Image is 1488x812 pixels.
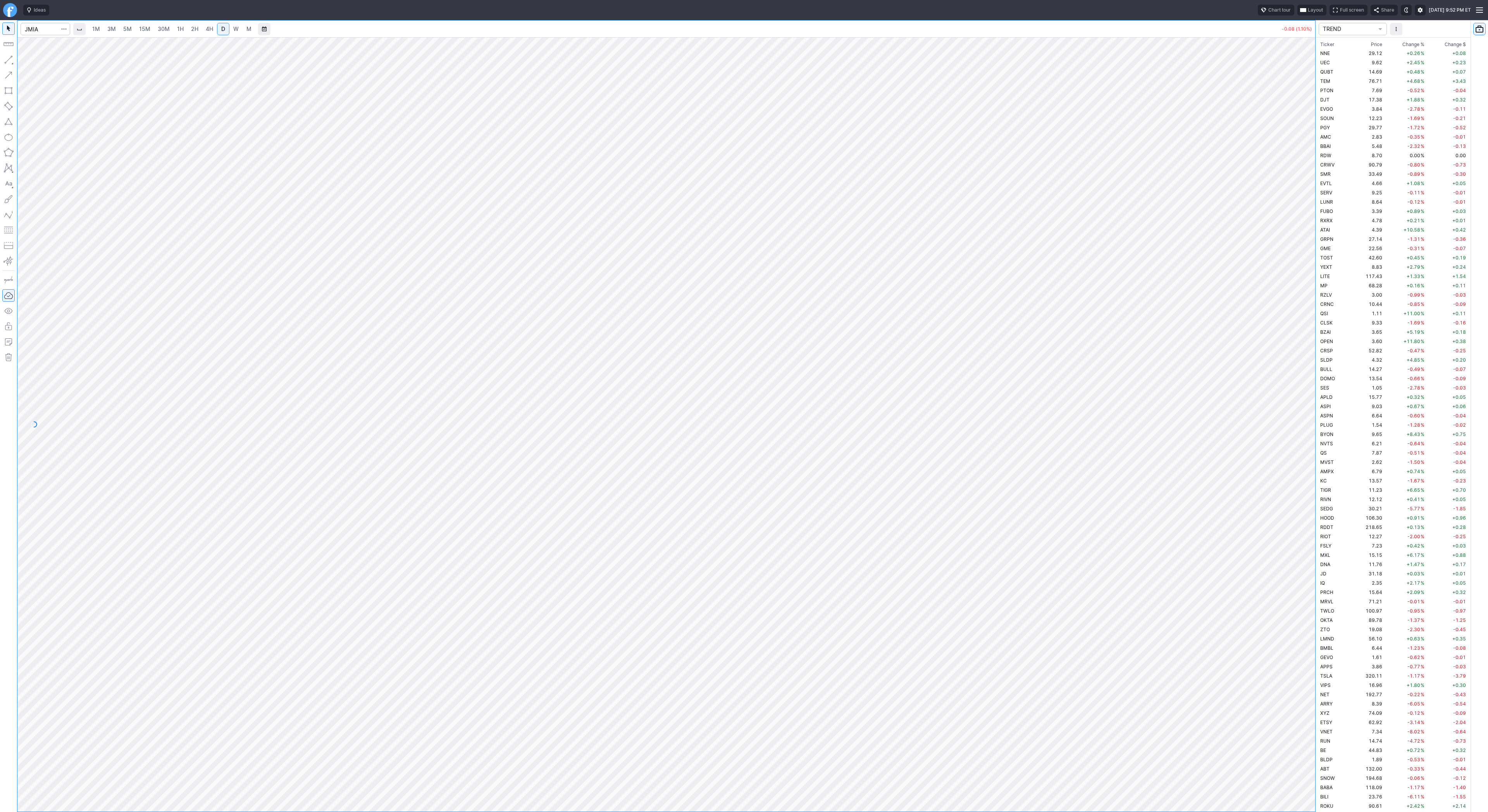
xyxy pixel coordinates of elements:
span: -0.03 [1453,292,1466,298]
span: % [1421,227,1424,233]
span: % [1421,357,1424,363]
span: -0.35 [1407,134,1420,140]
span: % [1421,208,1424,214]
span: -0.52 [1407,88,1420,93]
button: Full screen [1330,5,1367,15]
span: -0.25 [1453,348,1466,354]
span: -0.04 [1453,450,1466,456]
span: % [1421,292,1424,298]
span: % [1421,106,1424,112]
span: -0.85 [1407,301,1420,307]
button: Elliott waves [2,208,15,221]
span: -0.64 [1407,441,1420,446]
span: % [1421,143,1424,149]
span: +0.67 [1407,403,1420,409]
span: % [1421,273,1424,279]
span: % [1421,264,1424,270]
span: D [221,26,225,32]
span: % [1421,115,1424,121]
span: Share [1381,6,1394,14]
span: % [1421,125,1424,130]
span: YEXT [1320,264,1332,270]
span: -0.04 [1453,459,1466,465]
td: 90.79 [1350,160,1384,169]
td: 14.27 [1350,364,1384,374]
span: -0.07 [1453,366,1466,372]
span: DJT [1320,97,1330,103]
span: -0.02 [1453,422,1466,428]
span: % [1421,301,1424,307]
span: -0.16 [1453,320,1466,326]
button: Portfolio watchlist [1473,23,1486,35]
span: Change % [1402,41,1424,48]
span: -0.60 [1407,413,1420,419]
td: 3.84 [1350,104,1384,113]
button: Settings [1415,5,1426,15]
td: 7.87 [1350,448,1384,457]
span: CRSP [1320,348,1333,354]
span: NNE [1320,50,1330,56]
span: % [1421,422,1424,428]
div: Ticker [1320,41,1334,48]
span: Chart tour [1268,6,1291,14]
button: Anchored VWAP [2,255,15,267]
span: +0.42 [1452,227,1466,233]
span: +3.43 [1452,78,1466,84]
span: SES [1320,385,1329,391]
span: +0.08 [1452,50,1466,56]
span: PTON [1320,88,1333,93]
span: +0.21 [1407,218,1420,223]
span: % [1421,171,1424,177]
span: CRWV [1320,162,1335,168]
button: Brush [2,193,15,205]
td: 5.48 [1350,141,1384,151]
span: % [1421,190,1424,196]
span: +0.74 [1407,469,1420,474]
td: 10.44 [1350,299,1384,309]
span: -0.13 [1453,143,1466,149]
span: +0.32 [1407,394,1420,400]
span: +4.68 [1407,78,1420,84]
span: QSI [1320,311,1328,316]
span: % [1421,78,1424,84]
span: 2H [191,26,198,32]
span: UEC [1320,60,1330,65]
span: -0.73 [1453,162,1466,168]
span: TOST [1320,255,1333,261]
span: % [1421,385,1424,391]
span: +0.05 [1452,394,1466,400]
span: +0.38 [1452,338,1466,344]
td: 3.60 [1350,336,1384,346]
span: +0.32 [1452,97,1466,103]
span: -2.78 [1407,385,1420,391]
td: 6.64 [1350,411,1384,420]
span: % [1421,60,1424,65]
span: -2.78 [1407,106,1420,112]
span: QS [1320,450,1327,456]
span: -0.89 [1407,171,1420,177]
span: +0.26 [1407,50,1420,56]
button: Line [2,53,15,66]
span: % [1421,180,1424,186]
button: Polygon [2,146,15,159]
span: % [1421,97,1424,103]
span: +0.11 [1452,311,1466,316]
span: FUBO [1320,208,1333,214]
span: BYON [1320,431,1333,437]
button: Ideas [23,5,49,15]
span: BZAI [1320,329,1331,335]
span: +0.20 [1452,357,1466,363]
span: % [1421,311,1424,316]
span: % [1421,162,1424,168]
span: RXRX [1320,218,1333,223]
span: +0.05 [1452,180,1466,186]
span: APLD [1320,394,1333,400]
span: -0.80 [1407,162,1420,168]
span: -0.09 [1453,376,1466,381]
span: +0.16 [1407,283,1420,288]
span: +0.19 [1452,255,1466,261]
td: 1.05 [1350,383,1384,392]
span: -0.49 [1407,366,1420,372]
button: Drawings Autosave: On [2,289,15,302]
a: Finviz.com [3,3,17,17]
